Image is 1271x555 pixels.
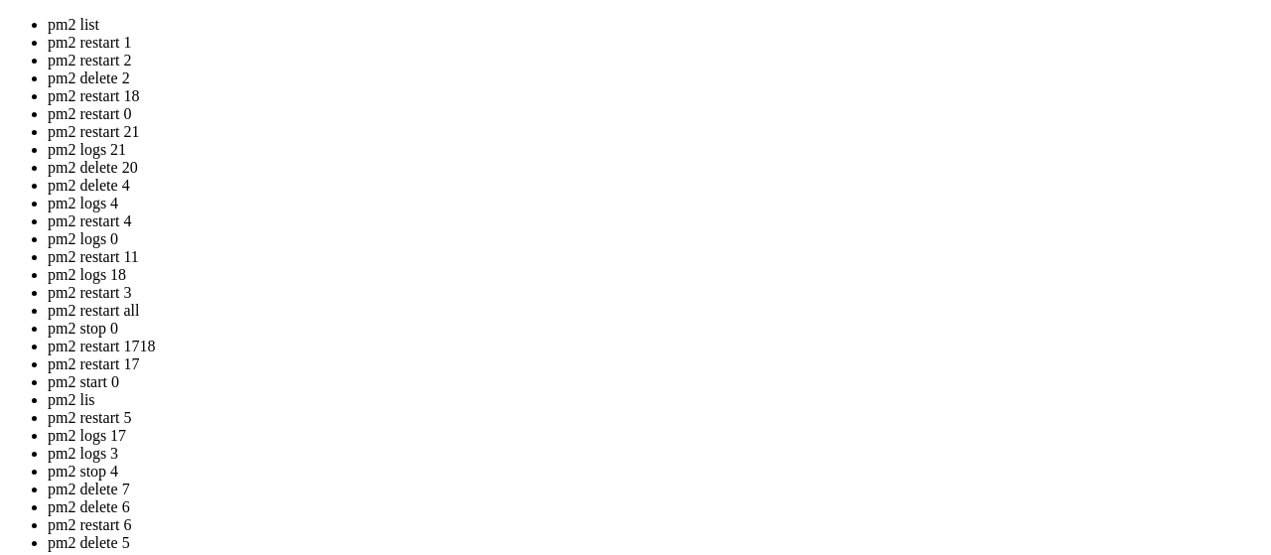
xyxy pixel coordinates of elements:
[48,34,1263,52] li: pm2 restart 1
[48,338,1263,355] li: pm2 restart 1718
[48,195,1263,212] li: pm2 logs 4
[48,16,1263,34] li: pm2 list
[48,463,1263,481] li: pm2 stop 4
[48,123,1263,141] li: pm2 restart 21
[8,58,1014,74] x-row: * Management: [URL][DOMAIN_NAME]
[48,141,1263,159] li: pm2 logs 21
[48,445,1263,463] li: pm2 logs 3
[48,391,1263,409] li: pm2 lis
[48,516,1263,534] li: pm2 restart 6
[48,248,1263,266] li: pm2 restart 11
[48,266,1263,284] li: pm2 logs 18
[8,157,1014,174] x-row: To restore this content, you can run the 'unminimize' command.
[8,74,1014,91] x-row: * Support: [URL][DOMAIN_NAME]
[48,373,1263,391] li: pm2 start 0
[48,105,1263,123] li: pm2 restart 0
[8,124,1014,141] x-row: not required on a system that users do not log into.
[48,69,1263,87] li: pm2 delete 2
[48,284,1263,302] li: pm2 restart 3
[48,87,1263,105] li: pm2 restart 18
[48,177,1263,195] li: pm2 delete 4
[48,534,1263,552] li: pm2 delete 5
[48,481,1263,498] li: pm2 delete 7
[48,212,1263,230] li: pm2 restart 4
[8,174,1014,191] x-row: New release '24.04.3 LTS' available.
[8,8,1014,25] x-row: Welcome to Ubuntu 22.04.2 LTS (GNU/Linux 5.15.0-151-generic x86_64)
[210,240,217,257] div: (24, 14)
[48,409,1263,427] li: pm2 restart 5
[48,427,1263,445] li: pm2 logs 17
[8,240,1014,257] x-row: root@homeless-cock:~# pm
[48,159,1263,177] li: pm2 delete 20
[48,355,1263,373] li: pm2 restart 17
[8,107,1014,124] x-row: This system has been minimized by removing packages and content that are
[48,320,1263,338] li: pm2 stop 0
[48,498,1263,516] li: pm2 delete 6
[48,230,1263,248] li: pm2 logs 0
[8,191,1014,208] x-row: Run 'do-release-upgrade' to upgrade to it.
[48,302,1263,320] li: pm2 restart all
[48,52,1263,69] li: pm2 restart 2
[8,223,1014,240] x-row: Last login: [DATE] from [TECHNICAL_ID]
[8,41,1014,58] x-row: * Documentation: [URL][DOMAIN_NAME]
